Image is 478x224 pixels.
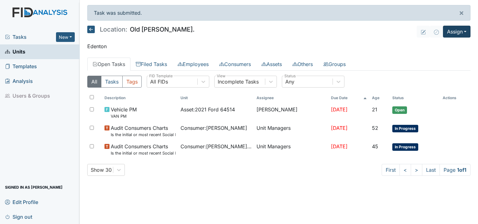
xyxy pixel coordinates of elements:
button: Assign [443,26,470,38]
span: Location: [100,26,127,33]
th: Toggle SortBy [102,93,178,103]
nav: task-pagination [382,164,470,176]
button: Tasks [101,76,123,88]
span: Open [392,106,407,114]
div: Incomplete Tasks [218,78,259,85]
button: New [56,32,75,42]
th: Toggle SortBy [328,93,369,103]
td: Unit Managers [254,140,328,159]
small: VAN PM [111,113,137,119]
span: Consumer : [PERSON_NAME], [GEOGRAPHIC_DATA] [181,143,252,150]
span: Asset : 2021 Ford 64514 [181,106,235,113]
a: Groups [318,58,351,71]
input: Toggle All Rows Selected [90,95,94,99]
a: Filed Tasks [130,58,172,71]
div: Type filter [87,76,142,88]
span: Edit Profile [5,197,38,207]
div: Show 30 [91,166,112,174]
span: 45 [372,143,378,150]
span: × [459,8,464,17]
span: [DATE] [331,106,348,113]
small: Is the initial or most recent Social Evaluation in the chart? [111,132,175,138]
td: Unit Managers [254,122,328,140]
td: [PERSON_NAME] [254,103,328,122]
small: Is the initial or most recent Social Evaluation in the chart? [111,150,175,156]
a: Tasks [5,33,56,41]
a: > [411,164,422,176]
span: [DATE] [331,143,348,150]
div: All FIDs [150,78,168,85]
a: Assets [256,58,287,71]
span: In Progress [392,143,418,151]
span: Signed in as [PERSON_NAME] [5,182,63,192]
div: Open Tasks [87,76,470,176]
strong: 1 of 1 [457,167,466,173]
a: Last [422,164,440,176]
p: Edenton [87,43,470,50]
span: Units [5,47,25,57]
span: Analysis [5,76,33,86]
span: 21 [372,106,377,113]
th: Actions [440,93,470,103]
a: < [399,164,411,176]
div: Task was submitted. [87,5,470,21]
span: Sign out [5,212,32,221]
span: Page [440,164,470,176]
button: All [87,76,101,88]
div: Any [285,78,294,85]
button: × [453,5,470,20]
a: Others [287,58,318,71]
span: Templates [5,62,37,71]
a: Consumers [214,58,256,71]
span: [DATE] [331,125,348,131]
h5: Old [PERSON_NAME]. [87,26,195,33]
span: Audit Consumers Charts Is the initial or most recent Social Evaluation in the chart? [111,143,175,156]
span: Audit Consumers Charts Is the initial or most recent Social Evaluation in the chart? [111,124,175,138]
th: Toggle SortBy [390,93,440,103]
button: Tags [122,76,142,88]
a: Employees [172,58,214,71]
a: First [382,164,400,176]
th: Toggle SortBy [178,93,254,103]
span: 52 [372,125,378,131]
th: Assignee [254,93,328,103]
span: In Progress [392,125,418,132]
span: Consumer : [PERSON_NAME] [181,124,247,132]
span: Vehicle PM VAN PM [111,106,137,119]
th: Toggle SortBy [369,93,390,103]
a: Open Tasks [87,58,130,71]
